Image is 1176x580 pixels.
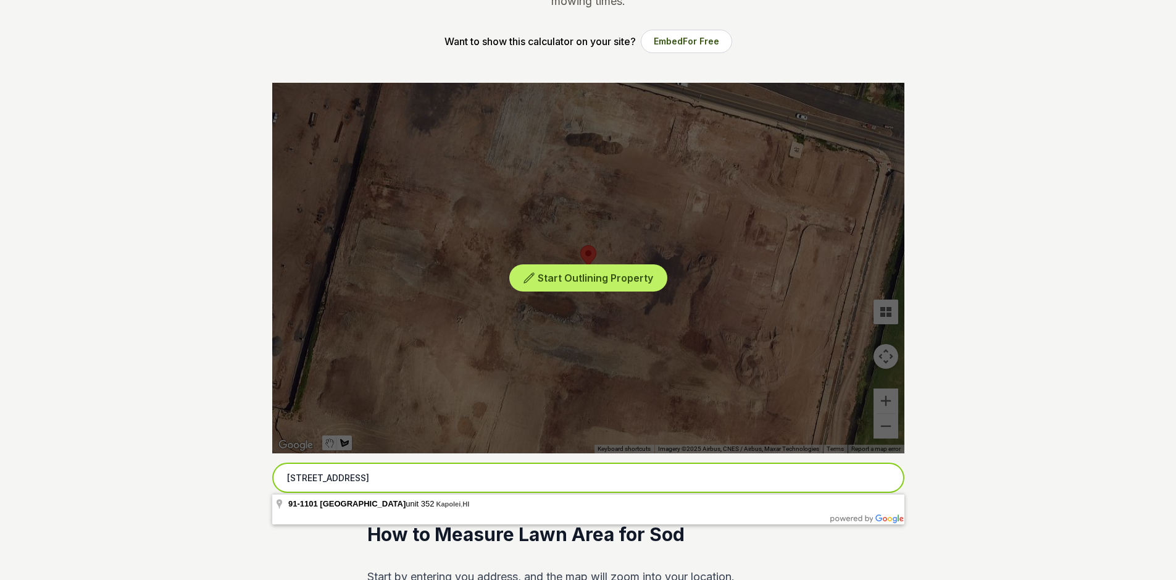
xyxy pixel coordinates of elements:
input: Enter your address to get started [272,463,904,494]
button: EmbedFor Free [641,30,732,53]
p: Want to show this calculator on your site? [444,34,636,49]
span: unit 352 [288,499,436,508]
button: Start Outlining Property [509,264,667,292]
span: [GEOGRAPHIC_DATA] [320,499,406,508]
span: HI [462,500,469,508]
span: Start Outlining Property [538,272,653,284]
span: Kapolei [436,500,461,508]
span: 91-1101 [288,499,318,508]
span: , [436,500,470,508]
span: For Free [683,36,719,46]
h2: How to Measure Lawn Area for Sod [367,523,809,547]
